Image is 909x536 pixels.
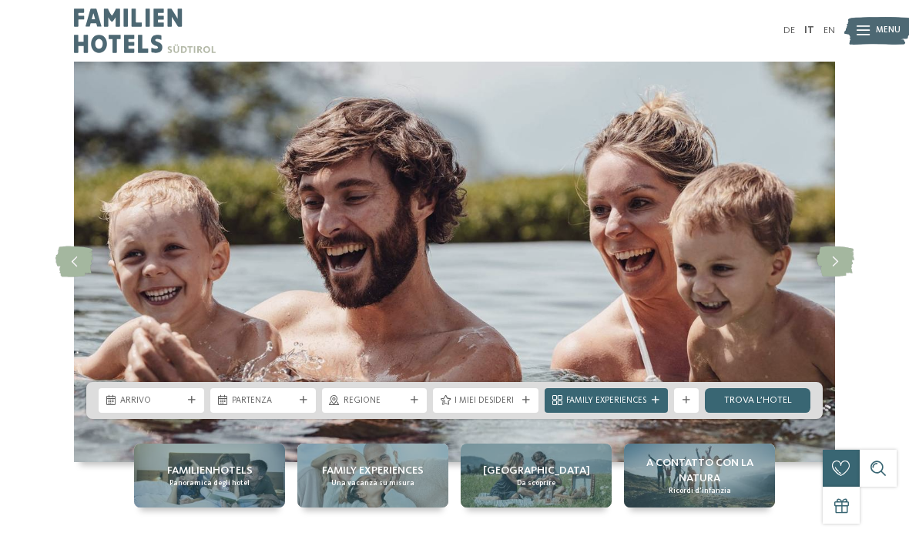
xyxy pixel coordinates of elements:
[705,388,810,413] a: trova l’hotel
[483,463,590,478] span: [GEOGRAPHIC_DATA]
[566,395,646,407] span: Family Experiences
[331,478,414,488] span: Una vacanza su misura
[344,395,406,407] span: Regione
[297,444,448,508] a: Cercate un hotel con piscina coperta per bambini in Alto Adige? Family experiences Una vacanza su...
[232,395,294,407] span: Partenza
[322,463,424,478] span: Family experiences
[804,25,814,35] a: IT
[454,395,517,407] span: I miei desideri
[876,25,901,37] span: Menu
[169,478,250,488] span: Panoramica degli hotel
[461,444,612,508] a: Cercate un hotel con piscina coperta per bambini in Alto Adige? [GEOGRAPHIC_DATA] Da scoprire
[669,486,731,496] span: Ricordi d’infanzia
[167,463,253,478] span: Familienhotels
[517,478,555,488] span: Da scoprire
[624,444,775,508] a: Cercate un hotel con piscina coperta per bambini in Alto Adige? A contatto con la natura Ricordi ...
[74,62,835,462] img: Cercate un hotel con piscina coperta per bambini in Alto Adige?
[630,455,769,486] span: A contatto con la natura
[823,25,835,35] a: EN
[134,444,285,508] a: Cercate un hotel con piscina coperta per bambini in Alto Adige? Familienhotels Panoramica degli h...
[120,395,183,407] span: Arrivo
[783,25,795,35] a: DE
